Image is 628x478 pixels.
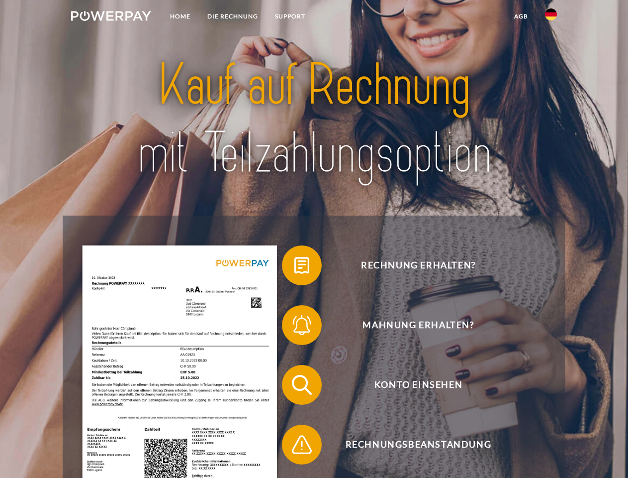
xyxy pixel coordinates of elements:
img: qb_bell.svg [289,313,314,338]
span: Konto einsehen [296,365,540,405]
button: Mahnung erhalten? [282,305,540,345]
button: Konto einsehen [282,365,540,405]
span: Rechnungsbeanstandung [296,425,540,465]
img: title-powerpay_de.svg [95,48,533,191]
a: agb [506,7,537,25]
img: qb_bill.svg [289,253,314,278]
img: de [545,8,557,20]
span: Mahnung erhalten? [296,305,540,345]
a: SUPPORT [267,7,314,25]
button: Rechnungsbeanstandung [282,425,540,465]
img: qb_search.svg [289,372,314,397]
img: logo-powerpay-white.svg [71,11,151,21]
img: qb_warning.svg [289,432,314,457]
a: DIE RECHNUNG [199,7,267,25]
a: Home [162,7,199,25]
span: Rechnung erhalten? [296,245,540,285]
button: Rechnung erhalten? [282,245,540,285]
